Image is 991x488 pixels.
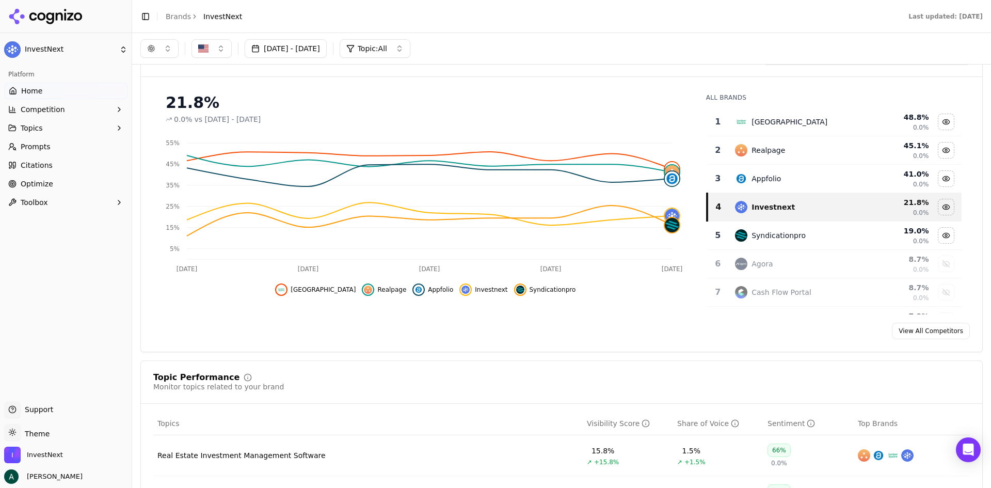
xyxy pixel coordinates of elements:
[707,108,962,136] tr: 1juniper square[GEOGRAPHIC_DATA]48.8%0.0%Hide juniper square data
[752,259,773,269] div: Agora
[711,258,725,270] div: 6
[707,165,962,193] tr: 3appfolioAppfolio41.0%0.0%Hide appfolio data
[711,229,725,242] div: 5
[706,108,962,449] div: Data table
[854,412,970,435] th: Top Brands
[587,458,592,466] span: ↗
[707,136,962,165] tr: 2realpageRealpage45.1%0.0%Hide realpage data
[25,45,115,54] span: InvestNext
[735,144,747,156] img: realpage
[673,412,763,435] th: shareOfVoice
[475,286,507,294] span: Investnext
[362,284,406,296] button: Hide realpage data
[291,286,356,294] span: [GEOGRAPHIC_DATA]
[771,459,787,467] span: 0.0%
[862,112,929,122] div: 48.8 %
[752,202,795,212] div: Investnext
[153,373,239,382] div: Topic Performance
[4,447,63,463] button: Open organization switcher
[872,449,885,462] img: appfolio
[21,104,65,115] span: Competition
[166,161,180,168] tspan: 45%
[157,418,180,429] span: Topics
[707,222,962,250] tr: 5syndicationproSyndicationpro19.0%0.0%Hide syndicationpro data
[4,469,83,484] button: Open user button
[166,12,191,21] a: Brands
[938,256,954,272] button: Show agora data
[938,284,954,301] button: Show cash flow portal data
[461,286,470,294] img: investnext
[752,287,811,297] div: Cash Flow Portal
[862,169,929,179] div: 41.0 %
[901,449,914,462] img: investnext
[4,447,21,463] img: InvestNext
[166,203,180,210] tspan: 25%
[170,245,180,253] tspan: 5%
[21,197,48,208] span: Toolbox
[913,180,929,188] span: 0.0%
[21,160,53,170] span: Citations
[4,138,127,155] a: Prompts
[938,199,954,215] button: Hide investnext data
[684,458,706,466] span: +1.5%
[4,66,127,83] div: Platform
[735,286,747,298] img: cash flow portal
[4,41,21,58] img: InvestNext
[23,472,83,481] span: [PERSON_NAME]
[752,145,785,155] div: Realpage
[594,458,619,466] span: +15.8%
[459,284,507,296] button: Hide investnext data
[735,172,747,185] img: appfolio
[21,404,53,415] span: Support
[4,120,127,136] button: Topics
[712,201,725,213] div: 4
[157,450,326,461] a: Real Estate Investment Management Software
[153,382,284,392] div: Monitor topics related to your brand
[358,43,387,54] span: Topic: All
[195,114,261,124] span: vs [DATE] - [DATE]
[245,39,327,58] button: [DATE] - [DATE]
[4,157,127,174] a: Citations
[177,265,198,273] tspan: [DATE]
[4,194,127,211] button: Toolbox
[166,139,180,147] tspan: 55%
[887,449,899,462] img: juniper square
[21,430,50,438] span: Theme
[277,286,285,294] img: juniper square
[735,258,747,270] img: agora
[516,286,524,294] img: syndicationpro
[677,458,682,466] span: ↗
[153,412,583,435] th: Topics
[665,165,679,180] img: realpage
[862,140,929,151] div: 45.1 %
[275,284,356,296] button: Hide juniper square data
[858,418,898,429] span: Top Brands
[707,307,962,335] tr: 7.9%Show covercy data
[166,11,242,22] nav: breadcrumb
[735,116,747,128] img: juniper square
[956,437,981,462] div: Open Intercom Messenger
[677,418,739,429] div: Share of Voice
[4,101,127,118] button: Competition
[892,323,970,339] a: View All Competitors
[21,179,53,189] span: Optimize
[203,11,242,22] span: InvestNext
[735,229,747,242] img: syndicationpro
[166,224,180,231] tspan: 15%
[913,209,929,217] span: 0.0%
[711,116,725,128] div: 1
[174,114,193,124] span: 0.0%
[707,193,962,222] tr: 4investnextInvestnext21.8%0.0%Hide investnext data
[768,418,815,429] div: Sentiment
[21,86,42,96] span: Home
[938,170,954,187] button: Hide appfolio data
[938,142,954,159] button: Hide realpage data
[514,284,576,296] button: Hide syndicationpro data
[428,286,453,294] span: Appfolio
[735,201,747,213] img: investnext
[414,286,423,294] img: appfolio
[763,412,854,435] th: sentiment
[21,141,51,152] span: Prompts
[4,469,19,484] img: Andrew Berg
